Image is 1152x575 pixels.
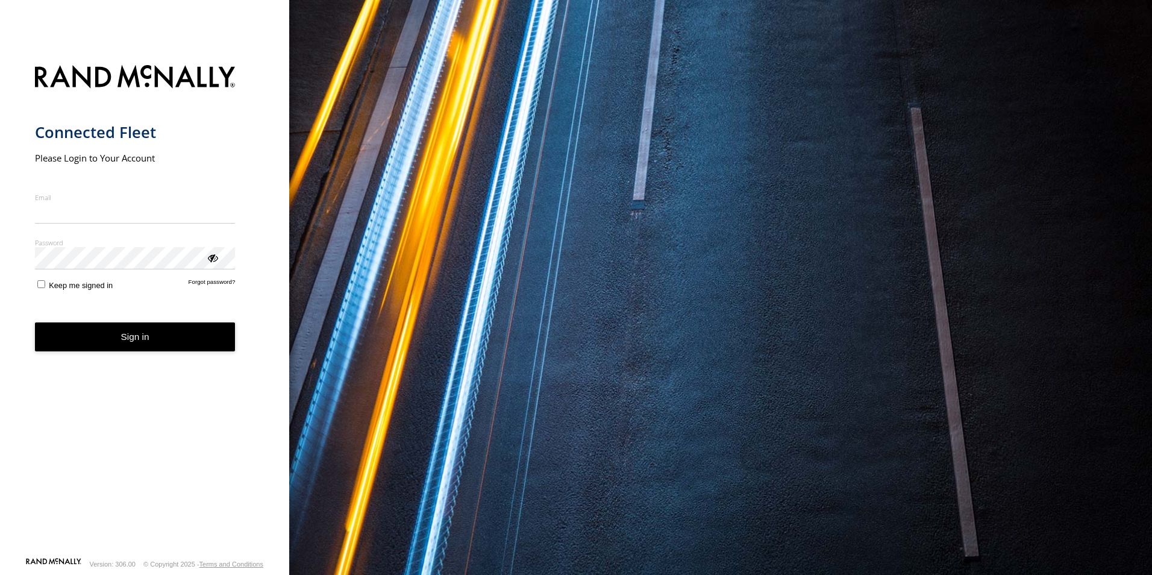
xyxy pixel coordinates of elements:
[35,58,255,557] form: main
[49,281,113,290] span: Keep me signed in
[199,561,263,568] a: Terms and Conditions
[37,280,45,288] input: Keep me signed in
[26,558,81,570] a: Visit our Website
[90,561,136,568] div: Version: 306.00
[35,193,236,202] label: Email
[189,278,236,290] a: Forgot password?
[35,63,236,93] img: Rand McNally
[35,122,236,142] h1: Connected Fleet
[35,322,236,352] button: Sign in
[143,561,263,568] div: © Copyright 2025 -
[35,152,236,164] h2: Please Login to Your Account
[206,251,218,263] div: ViewPassword
[35,238,236,247] label: Password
